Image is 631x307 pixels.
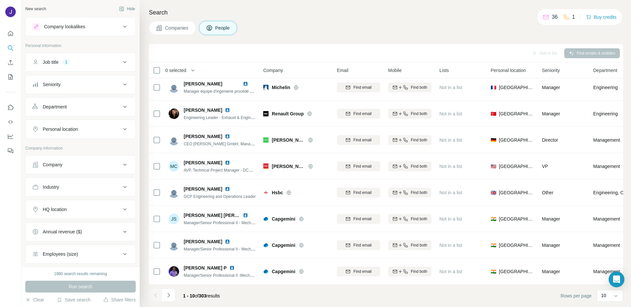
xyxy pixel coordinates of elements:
span: of [195,293,199,298]
button: My lists [5,71,16,83]
span: Lists [439,67,449,74]
button: Use Surfe on LinkedIn [5,102,16,113]
button: Find email [337,188,380,198]
div: Job title [43,59,58,65]
span: Seniority [542,67,560,74]
span: 🇺🇸 [491,163,496,170]
span: Find both [411,216,427,222]
button: Company [26,157,135,173]
span: Capgemini [272,268,295,275]
span: Not in a list [439,164,462,169]
span: Find email [353,190,371,196]
p: 36 [552,13,558,21]
button: Company lookalikes [26,19,135,35]
img: LinkedIn logo [243,81,248,86]
div: Industry [43,184,59,190]
span: Management [593,163,620,170]
img: Avatar [169,135,179,145]
span: [PERSON_NAME] [PERSON_NAME] [184,213,262,218]
div: 1 [62,59,70,65]
button: Find email [337,214,380,224]
button: Find email [337,83,380,92]
img: LinkedIn logo [225,107,230,113]
span: 🇮🇳 [491,268,496,275]
span: 🇮🇳 [491,242,496,248]
span: CEO [PERSON_NAME] GmbH, Managing Director, Plant Manager [PERSON_NAME] [184,141,334,146]
button: Save search [57,296,90,303]
span: Manager [542,216,560,222]
span: Manager [542,243,560,248]
button: Navigate to next page [162,289,175,302]
img: Avatar [169,82,179,93]
span: Manager/Senior Professional II - Mechanical [184,246,261,251]
span: Manager [542,85,560,90]
button: HQ location [26,201,135,217]
img: Logo of Renault Group [263,111,269,116]
img: LinkedIn logo [243,213,248,218]
button: Find email [337,267,380,276]
span: 1 - 10 [183,293,195,298]
button: Find email [337,240,380,250]
span: Not in a list [439,137,462,143]
button: Find email [337,135,380,145]
span: Find email [353,216,371,222]
img: Logo of Capgemini [263,269,269,274]
button: Employees (size) [26,246,135,262]
button: Find both [388,240,432,250]
span: Find both [411,190,427,196]
span: [GEOGRAPHIC_DATA] [499,242,534,248]
span: 🇫🇷 [491,84,496,91]
span: Management [593,242,620,248]
button: Search [5,42,16,54]
span: Other [542,190,553,195]
img: Logo of Michelin [263,85,269,90]
span: [GEOGRAPHIC_DATA] [499,110,534,117]
img: Logo of Wells Fargo [263,163,269,169]
img: Logo of Hsbc [263,190,269,195]
img: LinkedIn logo [225,239,230,244]
span: Manager/Senior Professional II -Mechanical [184,272,260,278]
span: 🇩🇪 [491,137,496,143]
img: Logo of Schneider Electric [263,137,269,143]
span: [PERSON_NAME] [184,186,222,192]
span: Not in a list [439,216,462,222]
span: Management [593,137,620,143]
div: HQ location [43,206,67,213]
button: Department [26,99,135,115]
div: Personal location [43,126,78,132]
div: 1980 search results remaining [54,271,107,277]
button: Enrich CSV [5,57,16,68]
span: Companies [165,25,189,31]
span: [GEOGRAPHIC_DATA] [499,84,534,91]
div: Open Intercom Messenger [609,272,624,287]
span: Company [263,67,283,74]
span: Find email [353,163,371,169]
div: Company lookalikes [44,23,85,30]
span: [PERSON_NAME] [184,238,222,245]
button: Seniority [26,77,135,92]
button: Find both [388,109,432,119]
img: Avatar [169,187,179,198]
span: [GEOGRAPHIC_DATA] [499,268,534,275]
span: Manager [542,111,560,116]
span: [GEOGRAPHIC_DATA] [499,216,534,222]
img: Logo of Capgemini [263,216,269,222]
div: Annual revenue ($) [43,228,82,235]
span: Mobile [388,67,402,74]
button: Hide [114,4,140,14]
span: 🇮🇳 [491,216,496,222]
button: Dashboard [5,130,16,142]
button: Feedback [5,145,16,157]
span: 303 [199,293,206,298]
span: Management [593,216,620,222]
span: Hsbc [272,189,283,196]
p: Company information [25,145,136,151]
img: LinkedIn logo [225,160,230,165]
img: LinkedIn logo [225,186,230,192]
span: Find both [411,163,427,169]
div: Employees (size) [43,251,78,257]
span: VP [542,164,548,169]
span: Not in a list [439,269,462,274]
div: JS [169,214,179,224]
span: [PERSON_NAME] P [184,265,227,271]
